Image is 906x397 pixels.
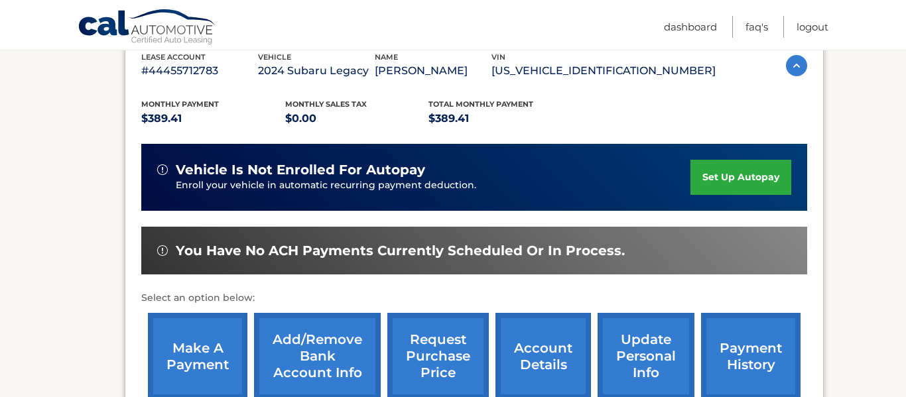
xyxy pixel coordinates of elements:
p: Select an option below: [141,290,807,306]
p: [PERSON_NAME] [375,62,491,80]
span: Monthly sales Tax [285,99,367,109]
img: accordion-active.svg [786,55,807,76]
p: Enroll your vehicle in automatic recurring payment deduction. [176,178,690,193]
span: Total Monthly Payment [428,99,533,109]
span: name [375,52,398,62]
span: vin [491,52,505,62]
span: lease account [141,52,206,62]
a: set up autopay [690,160,791,195]
a: Dashboard [664,16,717,38]
img: alert-white.svg [157,164,168,175]
p: $389.41 [141,109,285,128]
a: Logout [797,16,828,38]
a: Cal Automotive [78,9,217,47]
span: Monthly Payment [141,99,219,109]
span: You have no ACH payments currently scheduled or in process. [176,243,625,259]
span: vehicle [258,52,291,62]
p: #44455712783 [141,62,258,80]
a: FAQ's [745,16,768,38]
p: [US_VEHICLE_IDENTIFICATION_NUMBER] [491,62,716,80]
span: vehicle is not enrolled for autopay [176,162,425,178]
p: 2024 Subaru Legacy [258,62,375,80]
img: alert-white.svg [157,245,168,256]
p: $389.41 [428,109,572,128]
p: $0.00 [285,109,429,128]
